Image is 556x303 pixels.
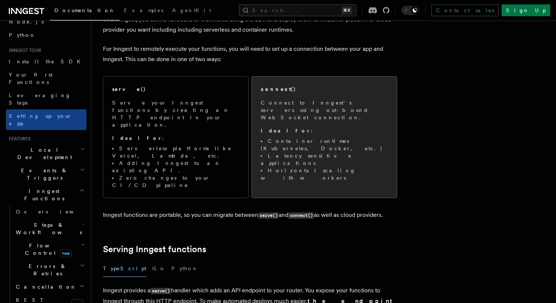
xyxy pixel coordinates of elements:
[342,7,352,14] kbd: ⌘K
[261,137,388,152] li: Container runtimes (Kubernetes, Docker, etc.)
[261,99,388,121] p: Connect to Inngest's servers using out-bound WebSocket connection.
[9,72,53,85] span: Your first Functions
[6,143,86,164] button: Local Development
[60,249,72,257] span: new
[258,212,279,219] code: serve()
[431,4,499,16] a: Contact sales
[9,59,85,64] span: Install the SDK
[9,113,72,126] span: Setting up your app
[112,145,239,159] li: Serverless platforms like Vercel, Lambda, etc.
[103,210,397,221] p: Inngest functions are portable, so you can migrate between and as well as cloud providers.
[171,260,198,277] button: Python
[152,260,165,277] button: Go
[112,85,146,93] h2: serve()
[103,44,397,64] p: For Inngest to remotely execute your functions, you will need to set up a connection between your...
[6,187,79,202] span: Inngest Functions
[13,283,76,290] span: Cancellation
[239,4,356,16] button: Search...⌘K
[261,128,311,134] strong: Ideal for
[168,2,215,20] a: AgentKit
[54,7,115,13] span: Documentation
[13,239,86,260] button: Flow Controlnew
[6,184,86,205] button: Inngest Functions
[50,2,120,21] a: Documentation
[103,260,146,277] button: TypeScript
[6,146,80,161] span: Local Development
[288,212,314,219] code: connect()
[13,205,86,218] a: Overview
[13,221,82,236] span: Steps & Workflows
[150,288,171,294] code: serve()
[6,89,86,109] a: Leveraging Steps
[112,99,239,128] p: Serve your Inngest functions by creating an HTTP endpoint in your application.
[13,260,86,280] button: Errors & Retries
[124,7,163,13] span: Examples
[502,4,550,16] a: Sign Up
[112,174,239,189] li: Zero changes to your CI/CD pipeline
[103,76,249,198] a: serve()Serve your Inngest functions by creating an HTTP endpoint in your application.Ideal for:Se...
[6,28,86,42] a: Python
[6,109,86,130] a: Setting up your app
[103,244,206,254] a: Serving Inngest functions
[261,152,388,167] li: Latency sensitive applications
[9,19,44,25] span: Node.js
[16,209,92,215] span: Overview
[6,167,80,182] span: Events & Triggers
[13,280,86,293] button: Cancellation
[9,32,36,38] span: Python
[6,55,86,68] a: Install the SDK
[261,127,388,134] p: :
[13,263,80,277] span: Errors & Retries
[261,85,296,93] h2: connect()
[6,15,86,28] a: Node.js
[6,68,86,89] a: Your first Functions
[13,242,81,257] span: Flow Control
[9,92,71,106] span: Leveraging Steps
[6,136,31,142] span: Features
[13,218,86,239] button: Steps & Workflows
[112,159,239,174] li: Adding Inngest to an existing API.
[402,6,419,15] button: Toggle dark mode
[6,47,41,53] span: Inngest tour
[112,134,239,142] p: :
[103,14,397,35] p: With Inngest, you define functions or workflows using the SDK and deploy them to whatever platfor...
[261,167,388,182] li: Horizontal scaling with workers
[172,7,211,13] span: AgentKit
[252,76,397,198] a: connect()Connect to Inngest's servers using out-bound WebSocket connection.Ideal for:Container ru...
[120,2,168,20] a: Examples
[6,164,86,184] button: Events & Triggers
[112,135,162,141] strong: Ideal for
